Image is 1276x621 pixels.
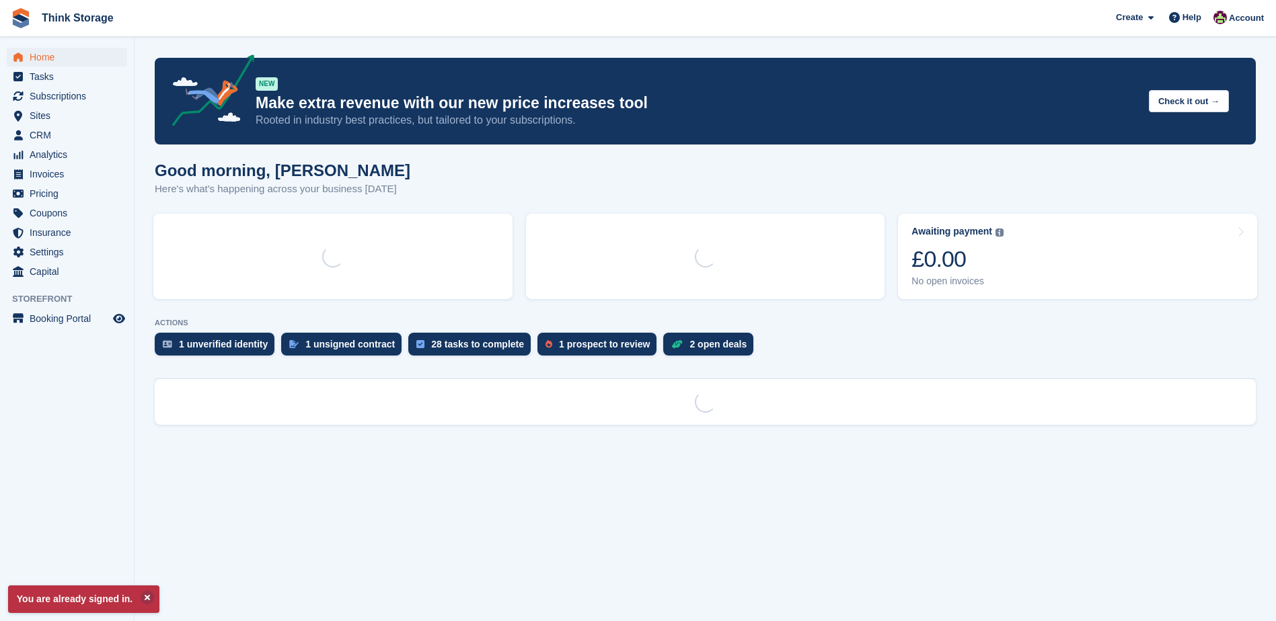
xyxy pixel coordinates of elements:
a: 1 prospect to review [537,333,663,362]
a: menu [7,145,127,164]
span: Storefront [12,292,134,306]
img: task-75834270c22a3079a89374b754ae025e5fb1db73e45f91037f5363f120a921f8.svg [416,340,424,348]
div: £0.00 [911,245,1004,273]
a: Preview store [111,310,127,327]
a: menu [7,48,127,67]
img: verify_identity-adf6edd0f0f0b5bbfe63781bf79b02c33cf7c696d77639b501bdc392416b5a36.svg [163,340,172,348]
a: menu [7,262,127,281]
p: Rooted in industry best practices, but tailored to your subscriptions. [256,113,1138,128]
div: 1 prospect to review [559,339,650,349]
a: 28 tasks to complete [408,333,537,362]
p: Make extra revenue with our new price increases tool [256,93,1138,113]
img: stora-icon-8386f47178a22dfd0bd8f6a31ec36ba5ce8667c1dd55bd0f319d3a0aa187defe.svg [11,8,31,28]
span: Home [30,48,110,67]
div: No open invoices [911,276,1004,287]
span: Account [1229,11,1264,25]
img: prospect-51fa495bee0391a8d652442698ab0144808aea92771e9ea1ae160a38d050c398.svg [546,340,552,348]
p: You are already signed in. [8,585,159,613]
span: Subscriptions [30,87,110,106]
a: menu [7,106,127,125]
span: Tasks [30,67,110,86]
span: Invoices [30,165,110,183]
div: 28 tasks to complete [431,339,524,349]
div: 1 unverified identity [179,339,268,349]
span: Help [1183,11,1201,24]
div: 2 open deals [689,339,747,349]
button: Check it out → [1149,90,1229,112]
span: CRM [30,126,110,144]
a: Think Storage [36,7,119,29]
a: 2 open deals [663,333,760,362]
a: Awaiting payment £0.00 No open invoices [898,214,1257,299]
img: contract_signature_icon-13c848040528278c33f63329250d36e43548de30e8caae1d1a13099fd9432cc5.svg [289,340,299,348]
a: menu [7,243,127,261]
a: menu [7,309,127,328]
img: icon-info-grey-7440780725fd019a000dd9b08b2336e03edf1995a4989e88bcd33f0948082b44.svg [996,229,1004,237]
h1: Good morning, [PERSON_NAME] [155,161,410,179]
div: 1 unsigned contract [305,339,395,349]
p: Here's what's happening across your business [DATE] [155,181,410,197]
div: Awaiting payment [911,226,992,237]
a: menu [7,223,127,242]
span: Settings [30,243,110,261]
span: Analytics [30,145,110,164]
span: Capital [30,262,110,281]
a: 1 unverified identity [155,333,281,362]
span: Booking Portal [30,309,110,328]
a: menu [7,165,127,183]
span: Pricing [30,184,110,203]
a: 1 unsigned contract [281,333,408,362]
a: menu [7,67,127,86]
span: Insurance [30,223,110,242]
a: menu [7,87,127,106]
p: ACTIONS [155,319,1256,327]
a: menu [7,184,127,203]
img: deal-1b604bf984904fb50ccaf53a9ad4b4a5d6e5aea283cecdc64d6e3604feb123c2.svg [671,339,683,349]
img: price-adjustments-announcement-icon-8257ccfd72463d97f412b2fc003d46551f7dbcb40ab6d574587a9cd5c0d94... [161,54,255,131]
span: Create [1116,11,1143,24]
span: Coupons [30,204,110,222]
a: menu [7,126,127,144]
span: Sites [30,106,110,125]
a: menu [7,204,127,222]
div: NEW [256,77,278,91]
img: Donna [1213,11,1227,24]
